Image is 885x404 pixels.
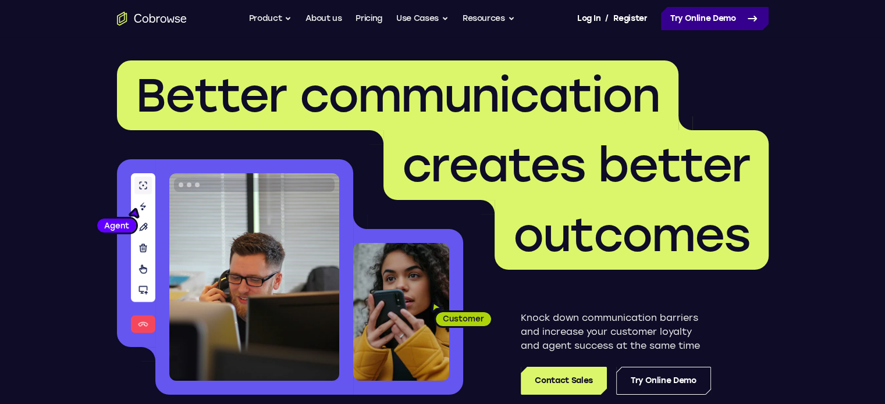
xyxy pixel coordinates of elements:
[117,12,187,26] a: Go to the home page
[521,311,711,353] p: Knock down communication barriers and increase your customer loyalty and agent success at the sam...
[613,7,647,30] a: Register
[169,173,339,381] img: A customer support agent talking on the phone
[396,7,449,30] button: Use Cases
[521,367,606,395] a: Contact Sales
[463,7,515,30] button: Resources
[136,67,660,123] span: Better communication
[513,207,750,263] span: outcomes
[356,7,382,30] a: Pricing
[305,7,342,30] a: About us
[353,243,449,381] img: A customer holding their phone
[249,7,292,30] button: Product
[616,367,711,395] a: Try Online Demo
[402,137,750,193] span: creates better
[661,7,769,30] a: Try Online Demo
[577,7,600,30] a: Log In
[605,12,609,26] span: /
